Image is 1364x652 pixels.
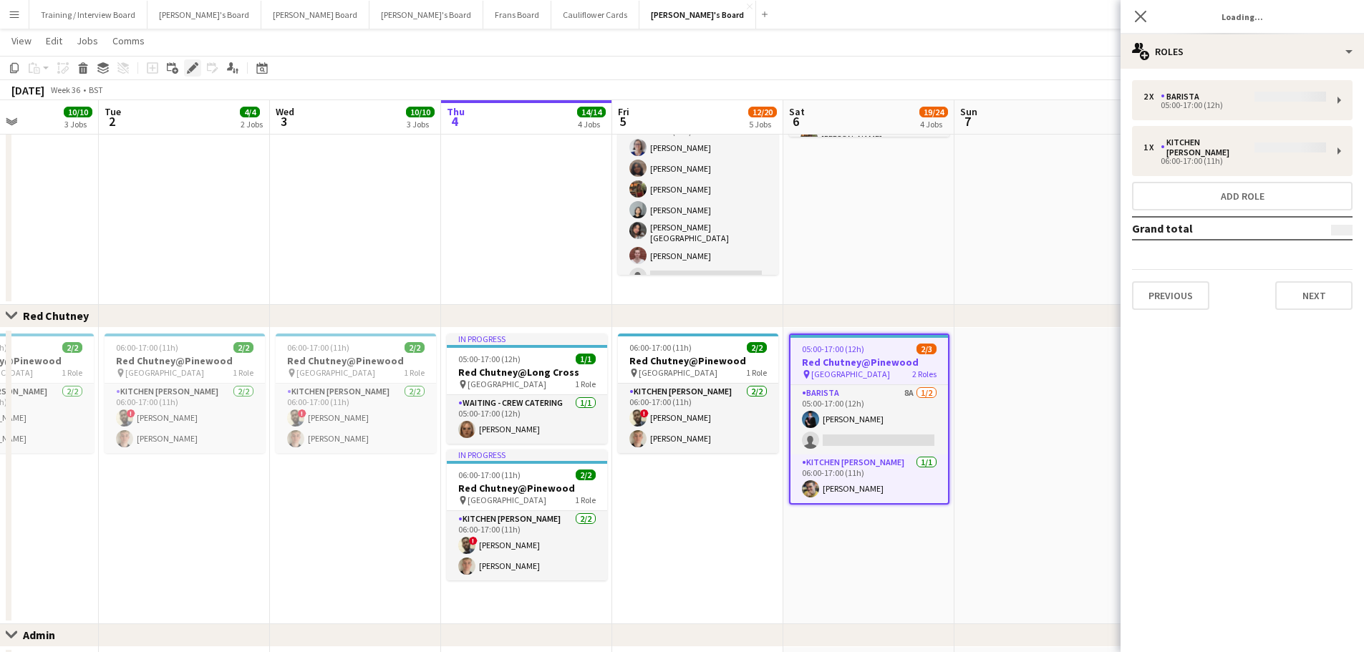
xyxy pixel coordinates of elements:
span: Comms [112,34,145,47]
span: 7 [958,113,977,130]
span: ! [298,409,306,418]
span: Edit [46,34,62,47]
app-card-role: Barista8A1/205:00-17:00 (12h)[PERSON_NAME] [790,385,948,454]
button: [PERSON_NAME] Board [261,1,369,29]
button: Frans Board [483,1,551,29]
span: 05:00-17:00 (12h) [458,354,521,364]
button: Previous [1132,281,1209,310]
span: 1 Role [62,367,82,378]
span: 06:00-17:00 (11h) [116,342,178,353]
button: Next [1275,281,1353,310]
span: View [11,34,32,47]
app-card-role: Waiting - Crew Catering1/105:00-17:00 (12h)[PERSON_NAME] [447,395,607,444]
span: ! [640,409,649,418]
span: Sat [789,105,805,118]
div: Roles [1121,34,1364,69]
span: 1 Role [404,367,425,378]
span: 6 [787,113,805,130]
span: Week 36 [47,84,83,95]
span: [GEOGRAPHIC_DATA] [296,367,375,378]
div: BST [89,84,103,95]
div: [DATE] [11,83,44,97]
button: Training / Interview Board [29,1,147,29]
div: 2 Jobs [241,119,263,130]
span: 10/10 [406,107,435,117]
div: 3 Jobs [64,119,92,130]
span: ! [469,537,478,545]
app-card-role: CUP COLLECTOR53A6/710:30-20:30 (10h)[PERSON_NAME][PERSON_NAME][PERSON_NAME][PERSON_NAME][PERSON_N... [618,113,778,291]
a: Edit [40,31,68,50]
app-job-card: 06:00-17:00 (11h)2/2Red Chutney@Pinewood [GEOGRAPHIC_DATA]1 RoleKitchen [PERSON_NAME]2/206:00-17:... [105,334,265,453]
span: [GEOGRAPHIC_DATA] [468,495,546,505]
app-job-card: In progress06:00-17:00 (11h)2/2Red Chutney@Pinewood [GEOGRAPHIC_DATA]1 RoleKitchen [PERSON_NAME]2... [447,449,607,580]
div: 3 Jobs [407,119,434,130]
span: 1 Role [746,367,767,378]
h3: Loading... [1121,7,1364,26]
div: 06:00-17:00 (11h)2/2Red Chutney@Pinewood [GEOGRAPHIC_DATA]1 RoleKitchen [PERSON_NAME]2/206:00-17:... [618,334,778,453]
app-job-card: 05:00-17:00 (12h)2/3Red Chutney@Pinewood [GEOGRAPHIC_DATA]2 RolesBarista8A1/205:00-17:00 (12h)[PE... [789,334,949,505]
button: Cauliflower Cards [551,1,639,29]
span: 2/2 [747,342,767,353]
span: 05:00-17:00 (12h) [802,344,864,354]
h3: Red Chutney@Pinewood [618,354,778,367]
app-card-role: Kitchen [PERSON_NAME]1/106:00-17:00 (11h)[PERSON_NAME] [790,454,948,503]
span: Thu [447,105,465,118]
span: 3 [274,113,294,130]
span: 2/2 [233,342,253,353]
app-card-role: Kitchen [PERSON_NAME]2/206:00-17:00 (11h)![PERSON_NAME][PERSON_NAME] [276,384,436,453]
h3: Red Chutney@Pinewood [447,482,607,495]
button: [PERSON_NAME]'s Board [369,1,483,29]
span: 19/24 [919,107,948,117]
div: Admin [23,628,67,642]
a: Jobs [71,31,104,50]
span: 06:00-17:00 (11h) [458,469,521,480]
span: [GEOGRAPHIC_DATA] [125,367,204,378]
div: 4 Jobs [578,119,605,130]
span: Fri [618,105,629,118]
span: 06:00-17:00 (11h) [629,342,692,353]
div: In progress [447,449,607,461]
h3: Red Chutney@Pinewood [276,354,436,367]
span: 4/4 [240,107,260,117]
span: 2/2 [405,342,425,353]
div: 5 Jobs [749,119,776,130]
span: 1 Role [575,379,596,389]
app-job-card: 06:00-17:00 (11h)2/2Red Chutney@Pinewood [GEOGRAPHIC_DATA]1 RoleKitchen [PERSON_NAME]2/206:00-17:... [276,334,436,453]
app-job-card: 10:30-20:30 (10h)6/7(5)[GEOGRAPHIC_DATA] Ascot, SL5 7JX1 RoleCUP COLLECTOR53A6/710:30-20:30 (10h)... [618,63,778,275]
app-job-card: In progress05:00-17:00 (12h)1/1Red Chutney@Long Cross [GEOGRAPHIC_DATA]1 RoleWaiting - Crew Cater... [447,334,607,444]
span: 12/20 [748,107,777,117]
button: [PERSON_NAME]'s Board [147,1,261,29]
span: Sun [960,105,977,118]
span: 2 [102,113,121,130]
span: 2/2 [576,469,596,480]
a: View [6,31,37,50]
button: Add role [1132,182,1353,210]
span: 10/10 [64,107,92,117]
h3: Red Chutney@Long Cross [447,366,607,379]
h3: Red Chutney@Pinewood [790,356,948,369]
span: 1 Role [575,495,596,505]
span: [GEOGRAPHIC_DATA] [639,367,717,378]
span: 2 Roles [912,369,937,379]
h3: Red Chutney@Pinewood [105,354,265,367]
div: In progress [447,334,607,345]
span: ! [127,409,135,418]
td: Grand total [1132,217,1293,240]
div: Red Chutney [23,308,100,323]
div: 4 Jobs [920,119,947,130]
span: 2/3 [916,344,937,354]
span: Tue [105,105,121,118]
a: Comms [107,31,150,50]
app-card-role: Kitchen [PERSON_NAME]2/206:00-17:00 (11h)![PERSON_NAME][PERSON_NAME] [447,511,607,580]
app-card-role: Kitchen [PERSON_NAME]2/206:00-17:00 (11h)![PERSON_NAME][PERSON_NAME] [105,384,265,453]
span: 14/14 [577,107,606,117]
span: 1 Role [233,367,253,378]
span: 1/1 [576,354,596,364]
span: [GEOGRAPHIC_DATA] [468,379,546,389]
